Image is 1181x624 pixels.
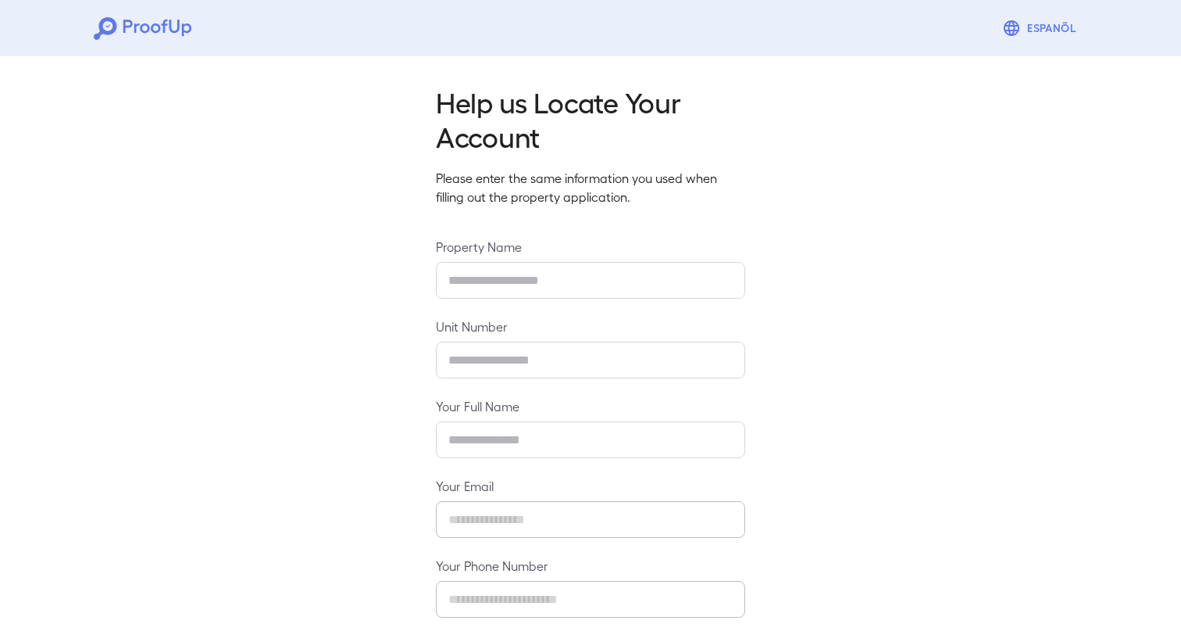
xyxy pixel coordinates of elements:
[436,477,745,495] label: Your Email
[436,557,745,575] label: Your Phone Number
[436,317,745,335] label: Unit Number
[436,397,745,415] label: Your Full Name
[436,238,745,256] label: Property Name
[436,84,745,153] h2: Help us Locate Your Account
[436,169,745,206] p: Please enter the same information you used when filling out the property application.
[996,13,1087,44] button: Espanõl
